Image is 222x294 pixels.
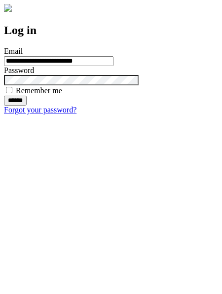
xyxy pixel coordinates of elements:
label: Email [4,47,23,55]
label: Password [4,66,34,74]
img: logo-4e3dc11c47720685a147b03b5a06dd966a58ff35d612b21f08c02c0306f2b779.png [4,4,12,12]
a: Forgot your password? [4,106,76,114]
h2: Log in [4,24,218,37]
label: Remember me [16,86,62,95]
